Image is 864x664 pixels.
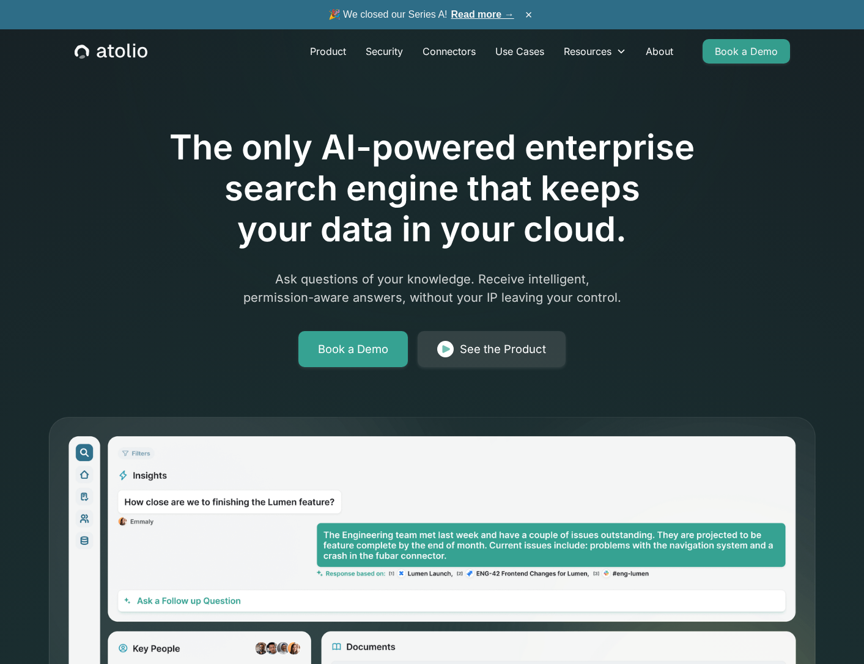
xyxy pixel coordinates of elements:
[451,9,514,20] a: Read more →
[418,331,566,368] a: See the Product
[356,39,413,64] a: Security
[486,39,554,64] a: Use Cases
[298,331,408,368] a: Book a Demo
[522,8,536,21] button: ×
[328,7,514,22] span: 🎉 We closed our Series A!
[300,39,356,64] a: Product
[554,39,636,64] div: Resources
[75,43,147,59] a: home
[119,127,745,250] h1: The only AI-powered enterprise search engine that keeps your data in your cloud.
[703,39,790,64] a: Book a Demo
[636,39,683,64] a: About
[460,341,546,358] div: See the Product
[413,39,486,64] a: Connectors
[198,270,667,307] p: Ask questions of your knowledge. Receive intelligent, permission-aware answers, without your IP l...
[564,44,611,59] div: Resources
